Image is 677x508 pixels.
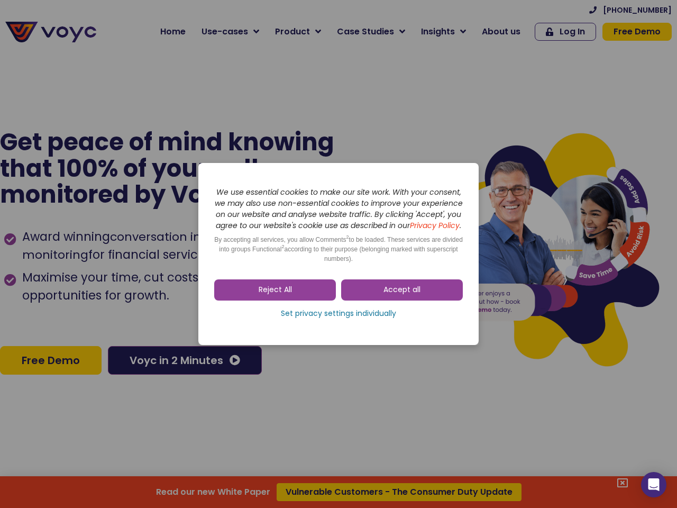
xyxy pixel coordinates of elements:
a: Accept all [341,279,463,301]
div: Open Intercom Messenger [641,472,666,497]
span: Accept all [383,285,420,295]
sup: 2 [281,244,284,249]
sup: 2 [346,234,349,240]
span: By accepting all services, you allow Comments to be loaded. These services are divided into group... [214,236,463,262]
span: Set privacy settings individually [281,309,396,319]
a: Reject All [214,279,336,301]
a: Set privacy settings individually [214,306,463,322]
i: We use essential cookies to make our site work. With your consent, we may also use non-essential ... [215,187,463,231]
a: Privacy Policy [410,220,460,231]
span: Reject All [259,285,292,295]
